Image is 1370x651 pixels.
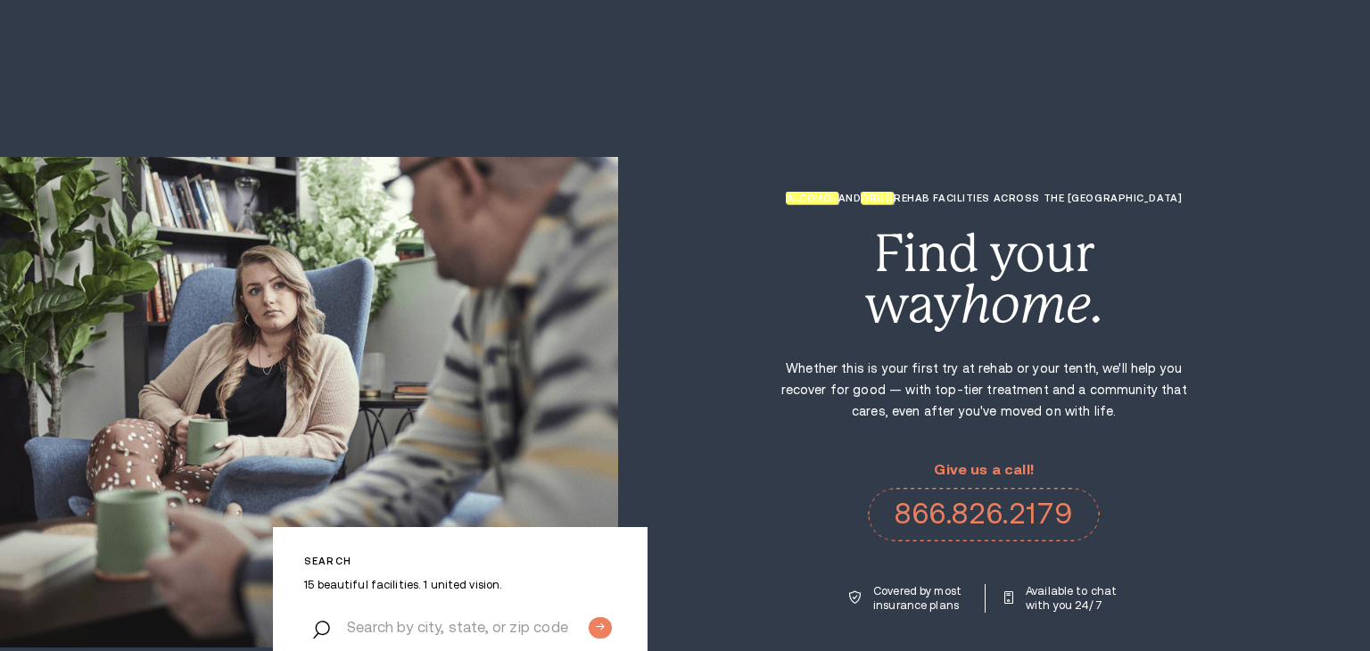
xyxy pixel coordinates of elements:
p: Whether this is your first try at rehab or your tenth, we'll help you recover for good — with top... [780,358,1189,422]
em: Drug [861,192,894,204]
a: Available to chat with you 24/7 [1004,584,1118,613]
p: Search [304,556,616,567]
a: Covered by most insurance plans [849,584,966,613]
p: Give us a call! [868,462,1100,478]
i: home. [961,275,1103,334]
input: Submit [589,617,612,639]
p: Covered by most insurance plans [873,584,966,613]
p: Available to chat with you 24/7 [1026,584,1118,613]
div: Find your way [780,228,1189,331]
p: 15 beautiful facilities. 1 united vision. [304,578,616,592]
em: Alcohol [786,192,838,204]
a: 866.826.2179 [868,488,1100,541]
h1: and Rehab Facilities across the [GEOGRAPHIC_DATA] [780,193,1189,204]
